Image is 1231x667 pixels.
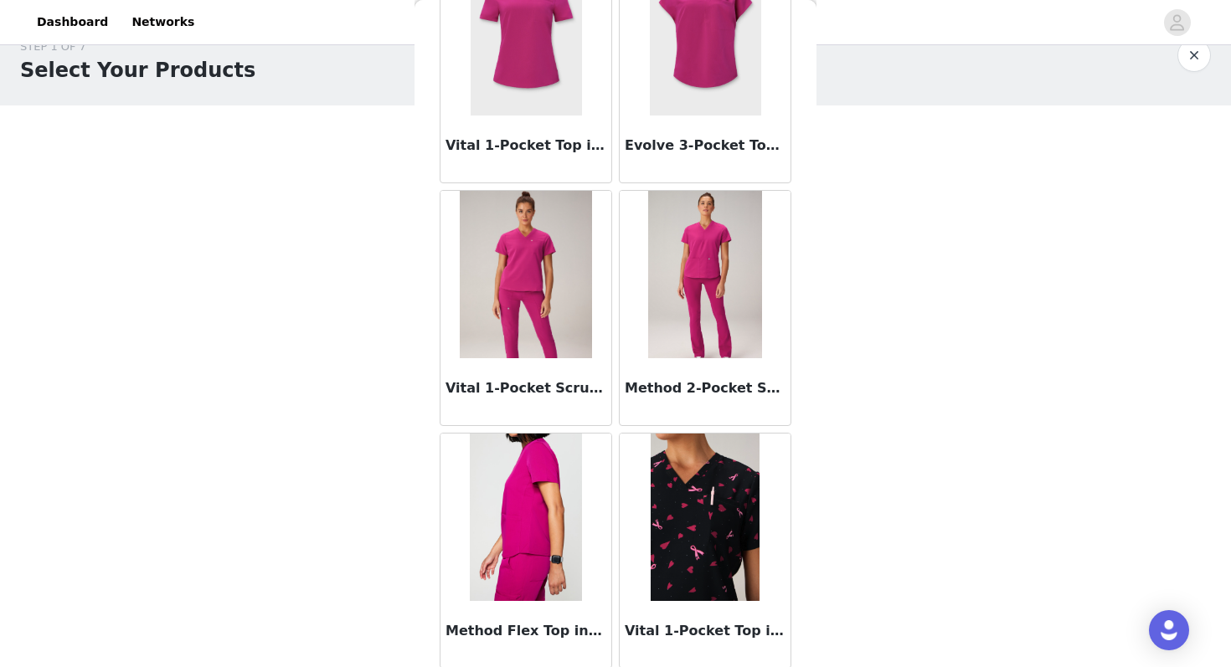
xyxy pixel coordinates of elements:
[625,136,785,156] h3: Evolve 3-Pocket Top in Hibiscus
[651,434,760,601] img: Vital 1-Pocket Top in Pink Hearts Club
[625,621,785,641] h3: Vital 1-Pocket Top in Pink Hearts Club
[121,3,204,41] a: Networks
[1169,9,1185,36] div: avatar
[446,136,606,156] h3: Vital 1-Pocket Top in Hibiscus
[20,55,255,85] h1: Select Your Products
[460,191,592,358] img: Vital 1-Pocket Scrub Top (Petite Fit) in Hibiscus
[648,191,762,358] img: Method 2-Pocket Scrub Top (Petite Fit) in Hibiscus
[470,434,581,601] img: Method Flex Top in Hibiscus
[446,621,606,641] h3: Method Flex Top in Hibiscus
[1149,610,1189,650] div: Open Intercom Messenger
[625,378,785,398] h3: Method 2-Pocket Scrub Top (Petite Fit) in Hibiscus
[20,38,255,55] div: STEP 1 OF 7
[446,378,606,398] h3: Vital 1-Pocket Scrub Top (Petite Fit) in Hibiscus
[27,3,118,41] a: Dashboard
